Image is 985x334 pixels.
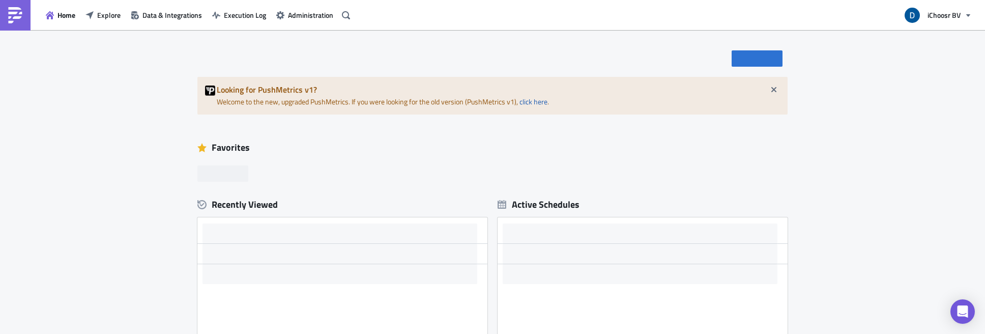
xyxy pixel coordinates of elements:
[57,10,75,20] span: Home
[519,96,547,107] a: click here
[271,7,338,23] button: Administration
[7,7,23,23] img: PushMetrics
[899,4,977,26] button: iChoosr BV
[498,199,580,210] div: Active Schedules
[950,299,975,324] div: Open Intercom Messenger
[80,7,126,23] button: Explore
[97,10,121,20] span: Explore
[288,10,333,20] span: Administration
[197,140,788,155] div: Favorites
[126,7,207,23] button: Data & Integrations
[904,7,921,24] img: Avatar
[197,197,487,212] div: Recently Viewed
[207,7,271,23] button: Execution Log
[928,10,961,20] span: iChoosr BV
[197,77,788,115] div: Welcome to the new, upgraded PushMetrics. If you were looking for the old version (PushMetrics v1...
[224,10,266,20] span: Execution Log
[41,7,80,23] button: Home
[217,86,780,94] h5: Looking for PushMetrics v1?
[142,10,202,20] span: Data & Integrations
